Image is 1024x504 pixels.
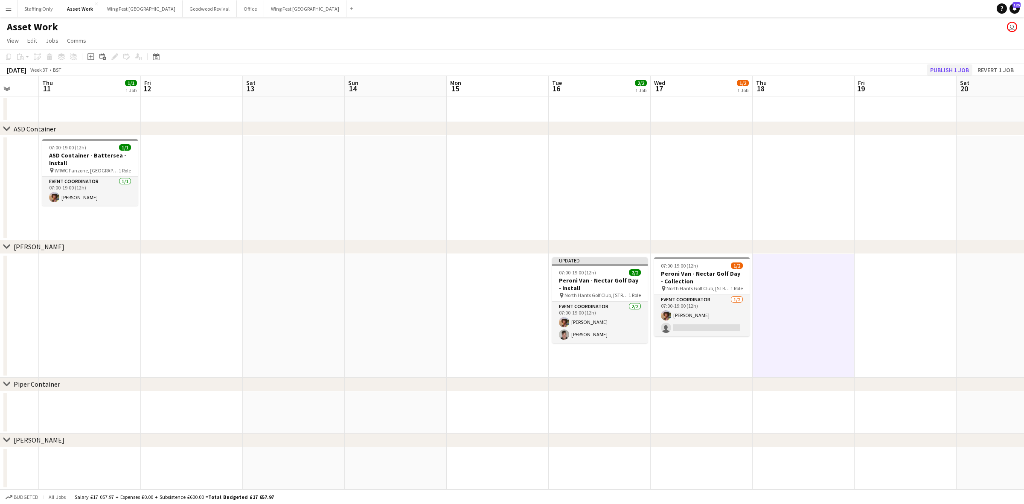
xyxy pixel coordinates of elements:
[208,494,274,500] span: Total Budgeted £17 657.97
[119,144,131,151] span: 1/1
[64,35,90,46] a: Comms
[731,262,743,269] span: 1/2
[14,436,64,444] div: [PERSON_NAME]
[42,177,138,206] app-card-role: Event Coordinator1/107:00-19:00 (12h)[PERSON_NAME]
[143,84,151,93] span: 12
[654,79,665,87] span: Wed
[42,151,138,167] h3: ASD Container - Battersea - Install
[737,80,749,86] span: 1/2
[654,295,750,336] app-card-role: Event Coordinator1/207:00-19:00 (12h)[PERSON_NAME]
[661,262,698,269] span: 07:00-19:00 (12h)
[755,84,767,93] span: 18
[449,84,461,93] span: 15
[264,0,346,17] button: Wing Fest [GEOGRAPHIC_DATA]
[42,79,53,87] span: Thu
[756,79,767,87] span: Thu
[246,79,256,87] span: Sat
[857,84,865,93] span: 19
[635,80,647,86] span: 2/2
[559,269,596,276] span: 07:00-19:00 (12h)
[552,257,648,264] div: Updated
[635,87,646,93] div: 1 Job
[7,20,58,33] h1: Asset Work
[41,84,53,93] span: 11
[927,64,972,76] button: Publish 1 job
[42,139,138,206] app-job-card: 07:00-19:00 (12h)1/1ASD Container - Battersea - Install WRWC Fanzone, [GEOGRAPHIC_DATA]1 RoleEven...
[552,257,648,343] app-job-card: Updated07:00-19:00 (12h)2/2Peroni Van - Nectar Golf Day - Install North Hants Golf Club, [STREET_...
[552,79,562,87] span: Tue
[959,84,969,93] span: 20
[347,84,358,93] span: 14
[14,494,38,500] span: Budgeted
[119,167,131,174] span: 1 Role
[17,0,60,17] button: Staffing Only
[14,125,56,133] div: ASD Container
[654,257,750,336] app-job-card: 07:00-19:00 (12h)1/2Peroni Van - Nectar Golf Day - Collection North Hants Golf Club, [STREET_ADDR...
[75,494,274,500] div: Salary £17 057.97 + Expenses £0.00 + Subsistence £600.00 =
[1007,22,1017,32] app-user-avatar: Gorilla Staffing
[28,67,49,73] span: Week 37
[628,292,641,298] span: 1 Role
[53,67,61,73] div: BST
[49,144,86,151] span: 07:00-19:00 (12h)
[42,35,62,46] a: Jobs
[4,492,40,502] button: Budgeted
[551,84,562,93] span: 16
[14,380,60,388] div: Piper Container
[55,167,119,174] span: WRWC Fanzone, [GEOGRAPHIC_DATA]
[3,35,22,46] a: View
[14,242,64,251] div: [PERSON_NAME]
[183,0,237,17] button: Goodwood Revival
[27,37,37,44] span: Edit
[564,292,628,298] span: North Hants Golf Club, [STREET_ADDRESS]
[730,285,743,291] span: 1 Role
[1012,2,1021,8] span: 125
[666,285,730,291] span: North Hants Golf Club, [STREET_ADDRESS]
[125,87,137,93] div: 1 Job
[1009,3,1020,14] a: 125
[629,269,641,276] span: 2/2
[24,35,41,46] a: Edit
[237,0,264,17] button: Office
[858,79,865,87] span: Fri
[960,79,969,87] span: Sat
[7,66,26,74] div: [DATE]
[67,37,86,44] span: Comms
[974,64,1017,76] button: Revert 1 job
[737,87,748,93] div: 1 Job
[125,80,137,86] span: 1/1
[7,37,19,44] span: View
[552,277,648,292] h3: Peroni Van - Nectar Golf Day - Install
[653,84,665,93] span: 17
[46,37,58,44] span: Jobs
[552,302,648,343] app-card-role: Event Coordinator2/207:00-19:00 (12h)[PERSON_NAME][PERSON_NAME]
[100,0,183,17] button: Wing Fest [GEOGRAPHIC_DATA]
[245,84,256,93] span: 13
[144,79,151,87] span: Fri
[348,79,358,87] span: Sun
[654,270,750,285] h3: Peroni Van - Nectar Golf Day - Collection
[47,494,67,500] span: All jobs
[450,79,461,87] span: Mon
[60,0,100,17] button: Asset Work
